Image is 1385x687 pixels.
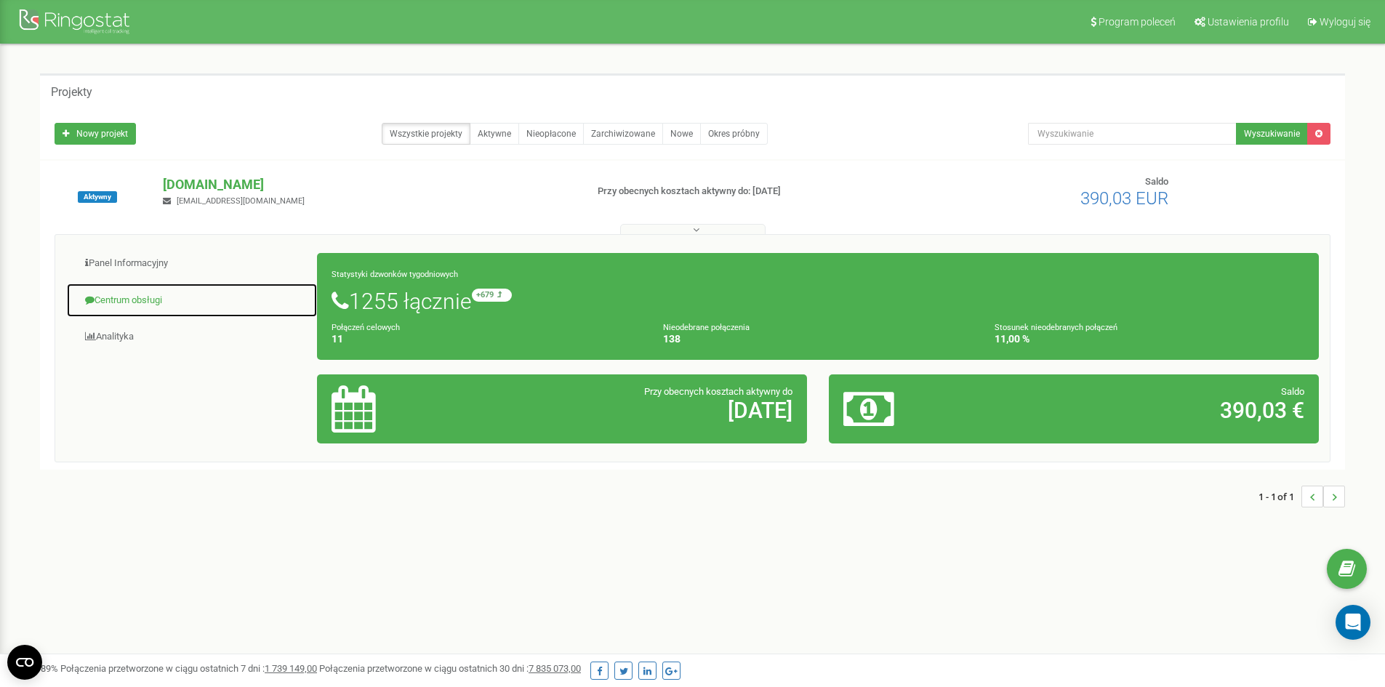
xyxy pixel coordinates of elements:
a: Nowy projekt [55,123,136,145]
h4: 11,00 % [995,334,1304,345]
span: Aktywny [78,191,117,203]
a: Analityka [66,319,318,355]
button: Open CMP widget [7,645,42,680]
span: Ustawienia profilu [1208,16,1289,28]
span: [EMAIL_ADDRESS][DOMAIN_NAME] [177,196,305,206]
a: Aktywne [470,123,519,145]
button: Wyszukiwanie [1236,123,1308,145]
span: Saldo [1281,386,1304,397]
div: Open Intercom Messenger [1336,605,1370,640]
small: Nieodebrane połączenia [663,323,750,332]
nav: ... [1258,471,1345,522]
a: Centrum obsługi [66,283,318,318]
p: Przy obecnych kosztach aktywny do: [DATE] [598,185,900,198]
span: Połączenia przetworzone w ciągu ostatnich 7 dni : [60,663,317,674]
h4: 138 [663,334,973,345]
h2: 390,03 € [1004,398,1304,422]
span: Saldo [1145,176,1168,187]
u: 1 739 149,00 [265,663,317,674]
h2: [DATE] [492,398,792,422]
small: Połączeń celowych [332,323,400,332]
h4: 11 [332,334,641,345]
a: Okres próbny [700,123,768,145]
span: Wyloguj się [1320,16,1370,28]
span: Przy obecnych kosztach aktywny do [644,386,792,397]
h1: 1255 łącznie [332,289,1304,313]
span: Program poleceń [1099,16,1176,28]
a: Nieopłacone [518,123,584,145]
a: Nowe [662,123,701,145]
span: Połączenia przetworzone w ciągu ostatnich 30 dni : [319,663,581,674]
small: Stosunek nieodebranych połączeń [995,323,1117,332]
u: 7 835 073,00 [529,663,581,674]
input: Wyszukiwanie [1028,123,1237,145]
h5: Projekty [51,86,92,99]
p: [DOMAIN_NAME] [163,175,574,194]
span: 1 - 1 of 1 [1258,486,1301,507]
small: +679 [472,289,512,302]
span: 390,03 EUR [1080,188,1168,209]
small: Statystyki dzwonków tygodniowych [332,270,458,279]
a: Zarchiwizowane [583,123,663,145]
a: Panel Informacyjny [66,246,318,281]
a: Wszystkie projekty [382,123,470,145]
